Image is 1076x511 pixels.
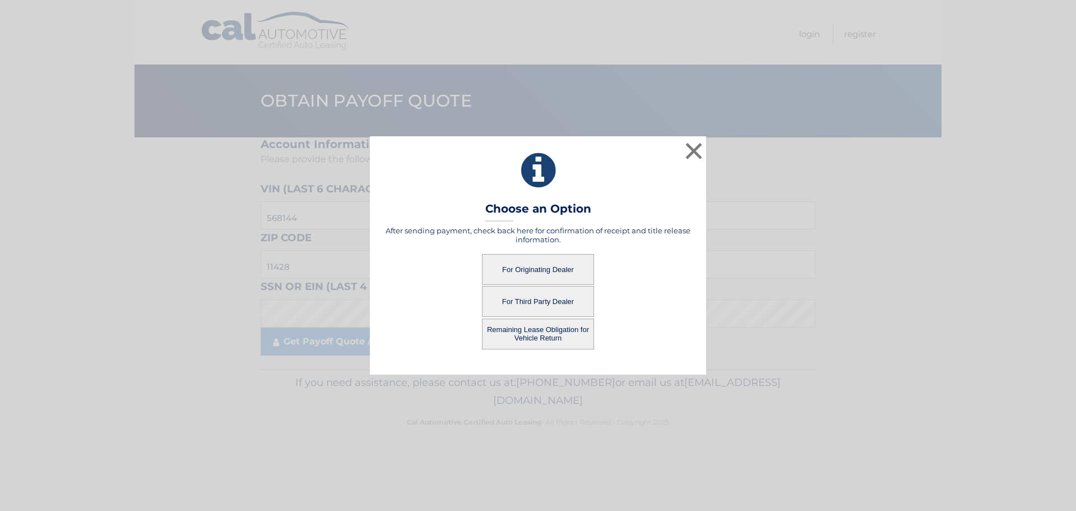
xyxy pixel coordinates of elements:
button: For Third Party Dealer [482,286,594,317]
button: × [683,140,705,162]
h3: Choose an Option [485,202,591,222]
button: For Originating Dealer [482,254,594,285]
h5: After sending payment, check back here for confirmation of receipt and title release information. [384,226,692,244]
button: Remaining Lease Obligation for Vehicle Return [482,319,594,349]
